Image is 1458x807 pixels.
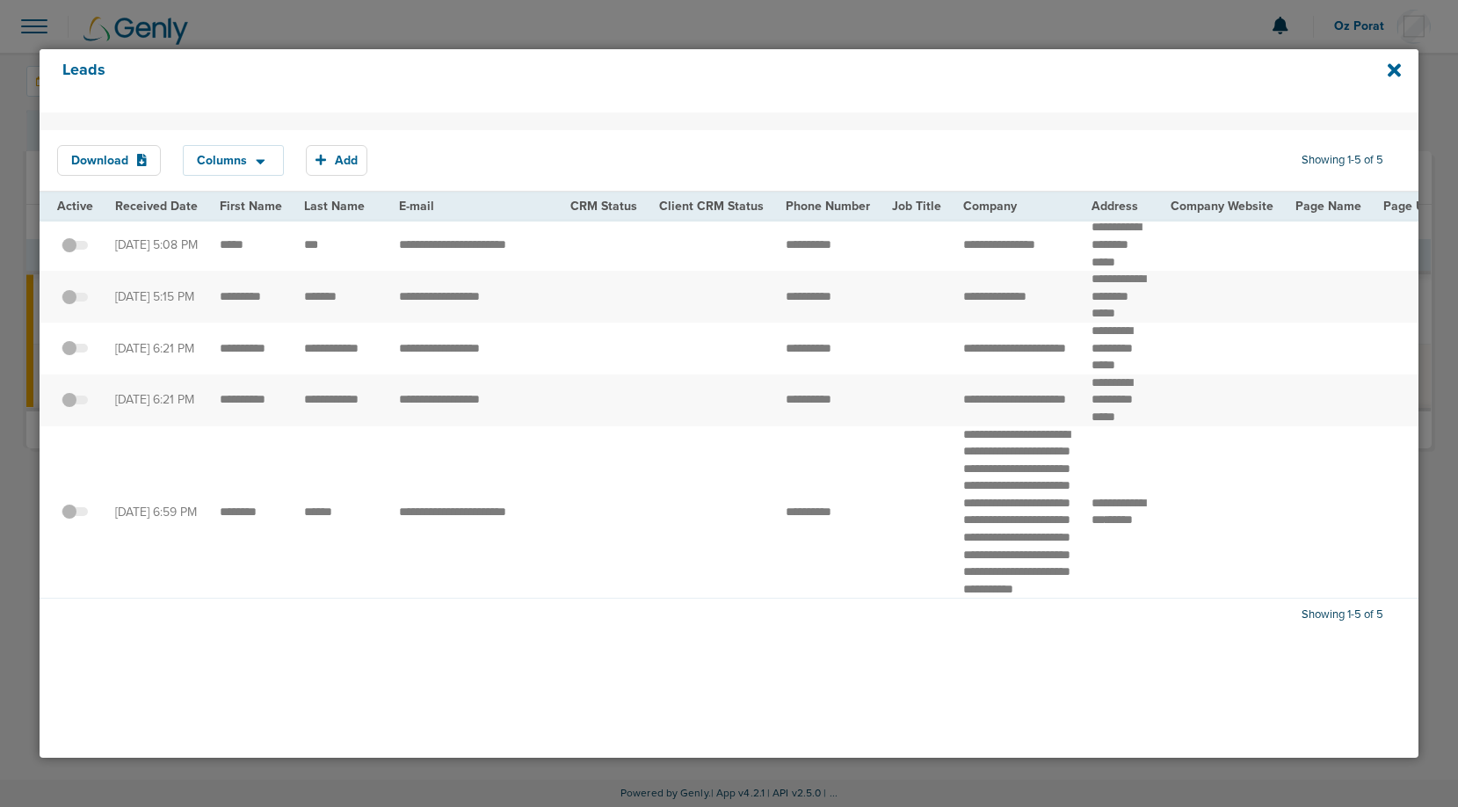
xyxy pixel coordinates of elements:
[1302,153,1383,168] span: Showing 1-5 of 5
[649,193,775,220] th: Client CRM Status
[953,193,1081,220] th: Company
[105,323,209,374] td: [DATE] 6:21 PM
[306,145,367,176] button: Add
[1302,607,1383,622] span: Showing 1-5 of 5
[115,199,198,214] span: Received Date
[105,374,209,426] td: [DATE] 6:21 PM
[197,155,247,167] span: Columns
[1081,193,1160,220] th: Address
[57,199,93,214] span: Active
[105,271,209,323] td: [DATE] 5:15 PM
[786,199,870,214] span: Phone Number
[399,199,434,214] span: E-mail
[105,426,209,599] td: [DATE] 6:59 PM
[335,153,358,168] span: Add
[62,61,1266,101] h4: Leads
[220,199,282,214] span: First Name
[570,199,637,214] span: CRM Status
[57,145,161,176] button: Download
[881,193,953,220] th: Job Title
[105,219,209,271] td: [DATE] 5:08 PM
[304,199,365,214] span: Last Name
[1160,193,1285,220] th: Company Website
[1285,193,1373,220] th: Page Name
[1383,199,1439,214] span: Page URL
